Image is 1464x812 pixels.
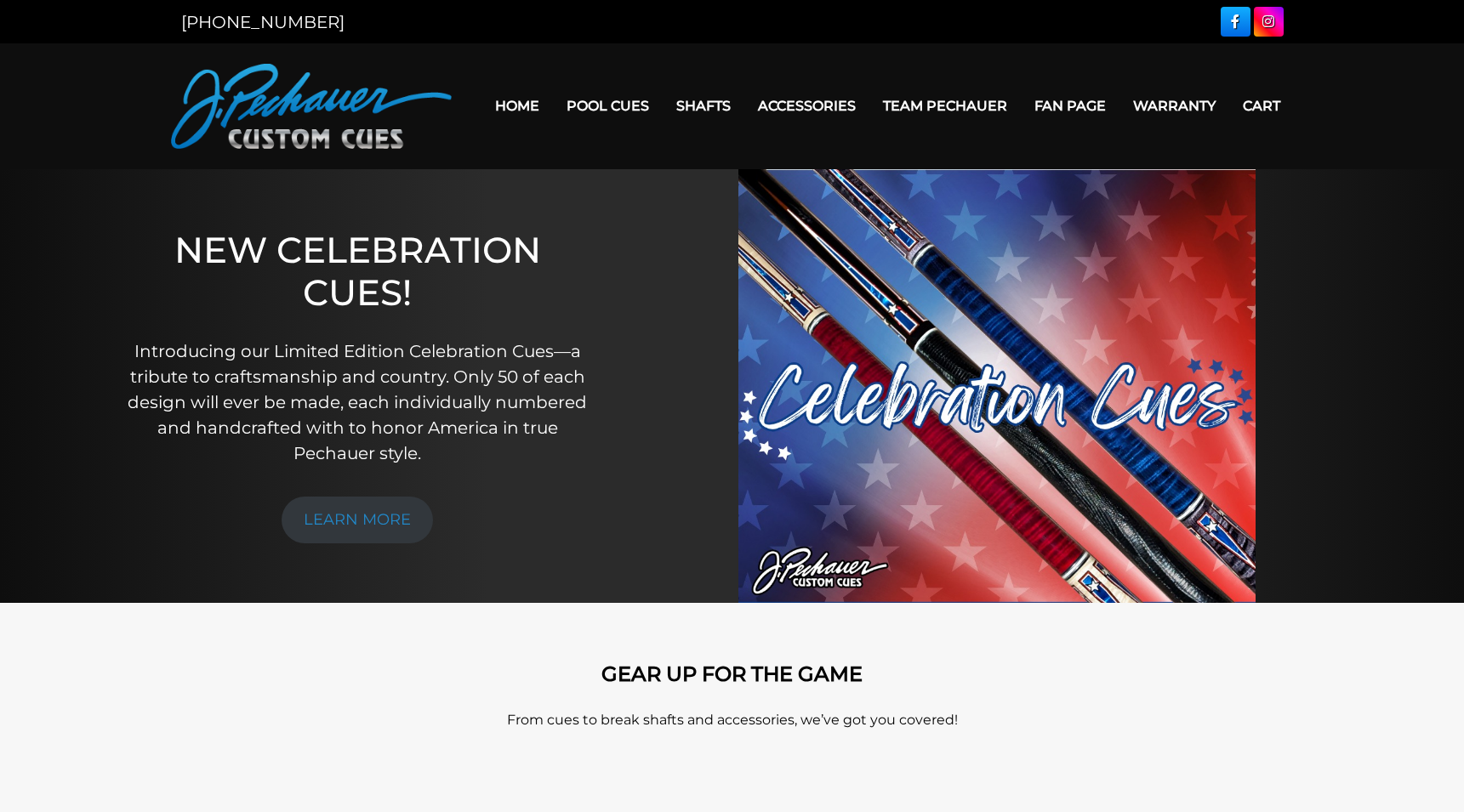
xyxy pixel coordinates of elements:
[118,338,596,466] p: Introducing our Limited Edition Celebration Cues—a tribute to craftsmanship and country. Only 50 ...
[744,84,869,128] a: Accessories
[118,229,596,315] h1: NEW CELEBRATION CUES!
[248,710,1217,730] p: From cues to break shafts and accessories, we’ve got you covered!
[1229,84,1294,128] a: Cart
[181,12,345,32] a: [PHONE_NUMBER]
[481,84,553,128] a: Home
[1021,84,1119,128] a: Fan Page
[663,84,744,128] a: Shafts
[869,84,1021,128] a: Team Pechauer
[601,662,863,686] strong: GEAR UP FOR THE GAME
[553,84,663,128] a: Pool Cues
[171,64,452,149] img: Pechauer Custom Cues
[1119,84,1229,128] a: Warranty
[282,497,433,543] a: LEARN MORE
